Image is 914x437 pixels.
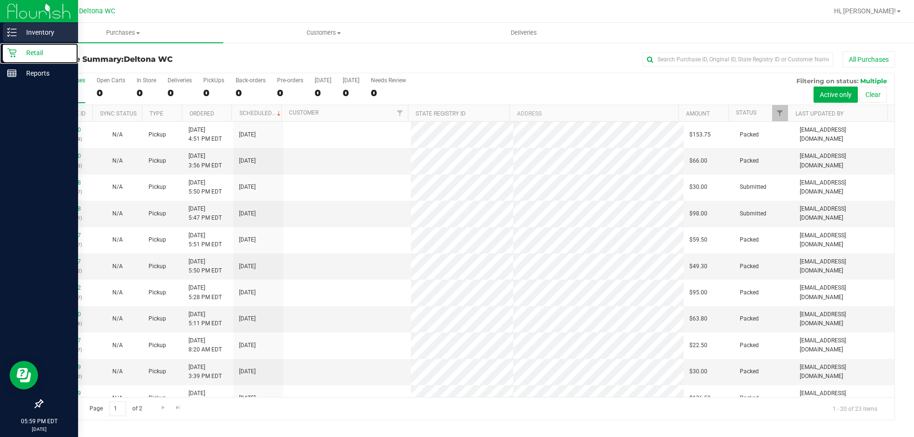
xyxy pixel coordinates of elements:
span: Not Applicable [112,263,123,270]
span: Not Applicable [112,395,123,401]
a: Type [149,110,163,117]
span: Packed [740,341,759,350]
span: [DATE] [239,235,256,244]
div: 0 [203,87,224,98]
span: Page of 2 [81,401,150,416]
span: Packed [740,367,759,376]
span: $98.00 [689,209,707,218]
iframe: Resource center [10,361,38,389]
span: Filtering on status: [796,77,858,85]
div: Deliveries [168,77,192,84]
span: [EMAIL_ADDRESS][DOMAIN_NAME] [800,231,889,249]
a: 11825127 [54,232,81,239]
p: 05:59 PM EDT [4,417,74,426]
span: [DATE] [239,183,256,192]
a: 11825158 [54,179,81,186]
span: Packed [740,262,759,271]
a: Customers [223,23,424,43]
span: Deliveries [498,29,550,37]
p: [DATE] [4,426,74,433]
span: Deltona WC [124,55,173,64]
a: 11824620 [54,126,81,133]
div: 0 [168,87,192,98]
span: $136.50 [689,394,711,403]
div: [DATE] [315,77,331,84]
input: Search Purchase ID, Original ID, State Registry ID or Customer Name... [643,52,833,67]
button: All Purchases [843,51,895,68]
th: Address [509,105,678,122]
span: Customers [224,29,423,37]
a: Last Updated By [795,110,844,117]
a: 11824220 [54,153,81,159]
span: Not Applicable [112,210,123,217]
span: [DATE] 3:39 PM EDT [189,363,222,381]
span: [EMAIL_ADDRESS][DOMAIN_NAME] [800,283,889,301]
span: [DATE] 3:56 PM EDT [189,152,222,170]
span: Not Applicable [112,236,123,243]
span: [DATE] [239,288,256,297]
div: 0 [277,87,303,98]
span: Pickup [149,394,166,403]
button: N/A [112,341,123,350]
a: 11825128 [54,205,81,212]
span: $95.00 [689,288,707,297]
span: $22.50 [689,341,707,350]
a: Status [736,109,756,116]
inline-svg: Reports [7,68,17,78]
span: [DATE] 5:28 PM EDT [189,283,222,301]
div: 0 [343,87,359,98]
span: Pickup [149,235,166,244]
button: N/A [112,209,123,218]
span: [DATE] 4:51 PM EDT [189,126,222,144]
span: [DATE] [239,341,256,350]
span: Submitted [740,209,766,218]
span: [EMAIL_ADDRESS][DOMAIN_NAME] [800,336,889,354]
a: Amount [686,110,710,117]
span: [DATE] [239,262,256,271]
span: $59.50 [689,235,707,244]
span: [DATE] 2:26 PM EDT [189,389,222,407]
span: $153.75 [689,130,711,139]
span: [DATE] [239,394,256,403]
span: Not Applicable [112,342,123,349]
span: [DATE] 5:51 PM EDT [189,231,222,249]
span: [EMAIL_ADDRESS][DOMAIN_NAME] [800,257,889,275]
span: Pickup [149,314,166,323]
div: Open Carts [97,77,125,84]
div: 0 [97,87,125,98]
div: 0 [137,87,156,98]
span: [EMAIL_ADDRESS][DOMAIN_NAME] [800,126,889,144]
span: Deltona WC [79,7,115,15]
span: Packed [740,130,759,139]
a: Sync Status [100,110,137,117]
a: 11824049 [54,364,81,370]
span: Not Applicable [112,289,123,296]
button: N/A [112,235,123,244]
a: Go to the last page [171,401,185,414]
div: PickUps [203,77,224,84]
p: Inventory [17,27,74,38]
div: Needs Review [371,77,406,84]
span: Not Applicable [112,184,123,190]
span: [EMAIL_ADDRESS][DOMAIN_NAME] [800,152,889,170]
span: [DATE] [239,367,256,376]
span: Pickup [149,130,166,139]
span: Packed [740,235,759,244]
a: Go to the next page [156,401,170,414]
span: [EMAIL_ADDRESS][DOMAIN_NAME] [800,310,889,328]
span: Packed [740,314,759,323]
a: State Registry ID [416,110,466,117]
span: $49.30 [689,262,707,271]
span: Pickup [149,288,166,297]
span: Not Applicable [112,131,123,138]
div: Pre-orders [277,77,303,84]
inline-svg: Retail [7,48,17,58]
span: Packed [740,156,759,165]
span: Hi, [PERSON_NAME]! [834,7,896,15]
p: Reports [17,68,74,79]
p: Retail [17,47,74,58]
span: [DATE] [239,156,256,165]
span: Packed [740,394,759,403]
a: 11824802 [54,284,81,291]
span: Pickup [149,367,166,376]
